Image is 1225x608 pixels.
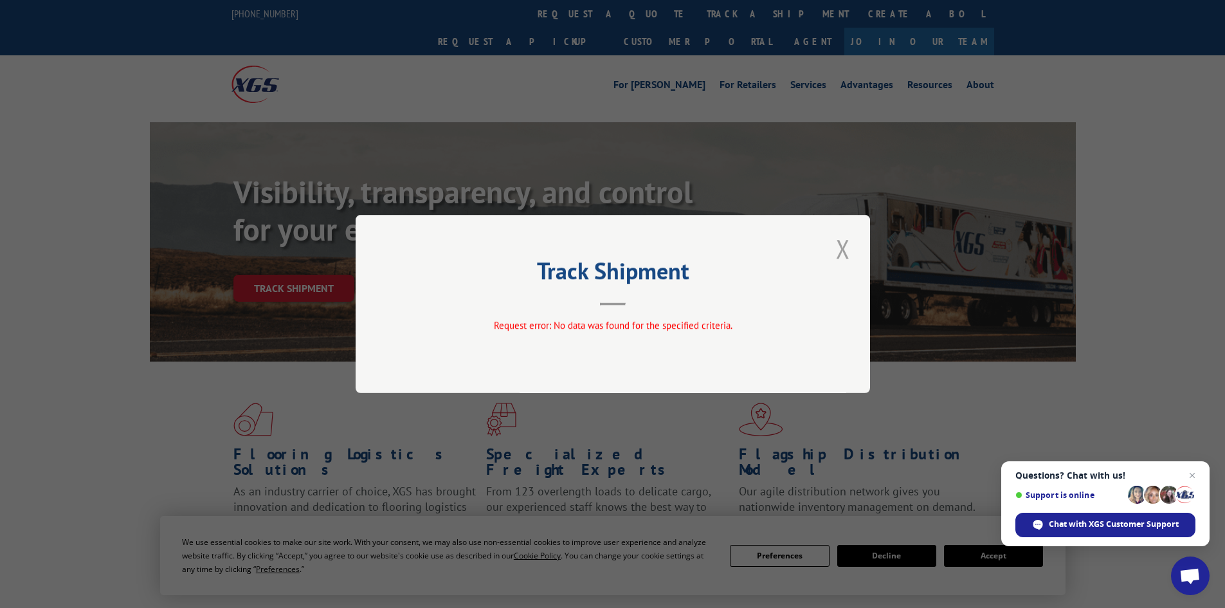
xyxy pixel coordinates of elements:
[832,231,854,266] button: Close modal
[1049,519,1179,530] span: Chat with XGS Customer Support
[1015,470,1195,481] span: Questions? Chat with us!
[1015,513,1195,537] span: Chat with XGS Customer Support
[1015,490,1123,500] span: Support is online
[493,319,732,331] span: Request error: No data was found for the specified criteria.
[420,262,806,286] h2: Track Shipment
[1171,557,1210,595] a: Open chat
